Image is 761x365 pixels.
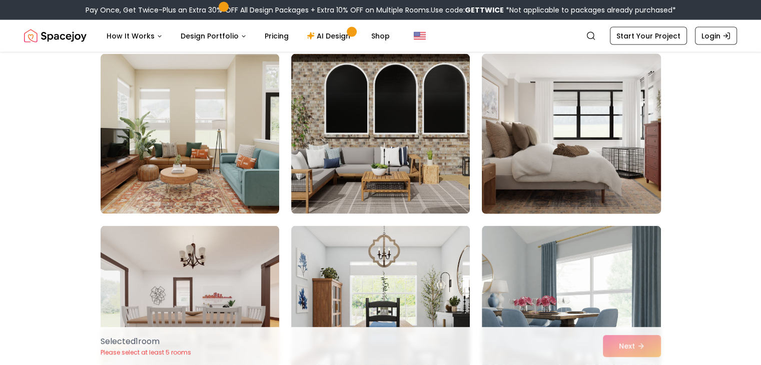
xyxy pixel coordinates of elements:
span: *Not applicable to packages already purchased* [504,5,676,15]
b: GETTWICE [465,5,504,15]
img: Room room-37 [101,54,279,214]
img: Room room-38 [291,54,470,214]
button: How It Works [99,26,171,46]
p: Please select at least 5 rooms [101,348,191,356]
a: Shop [363,26,398,46]
span: Use code: [431,5,504,15]
nav: Global [24,20,737,52]
a: Login [695,27,737,45]
a: Start Your Project [610,27,687,45]
a: AI Design [299,26,361,46]
nav: Main [99,26,398,46]
div: Pay Once, Get Twice-Plus an Extra 30% OFF All Design Packages + Extra 10% OFF on Multiple Rooms. [86,5,676,15]
img: Room room-39 [477,50,665,218]
img: United States [414,30,426,42]
a: Spacejoy [24,26,87,46]
img: Spacejoy Logo [24,26,87,46]
button: Design Portfolio [173,26,255,46]
p: Selected 1 room [101,335,191,347]
a: Pricing [257,26,297,46]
